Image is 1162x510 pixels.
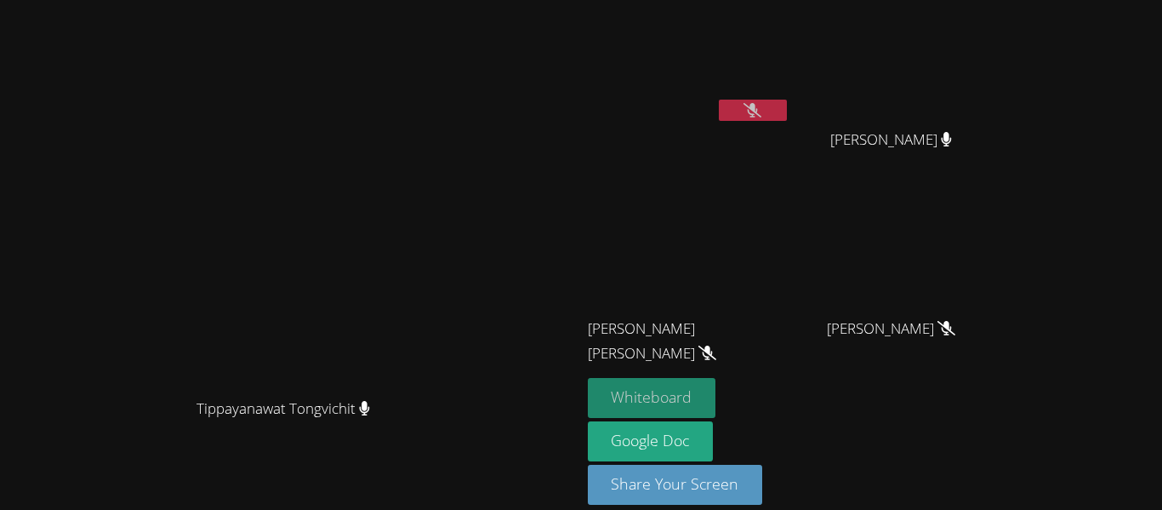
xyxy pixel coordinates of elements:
span: Tippayanawat Tongvichit [197,397,370,421]
button: Share Your Screen [588,465,763,505]
a: Google Doc [588,421,714,461]
span: [PERSON_NAME] [830,128,952,152]
span: [PERSON_NAME] [PERSON_NAME] [588,317,777,366]
span: [PERSON_NAME] [827,317,955,341]
button: Whiteboard [588,378,716,418]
